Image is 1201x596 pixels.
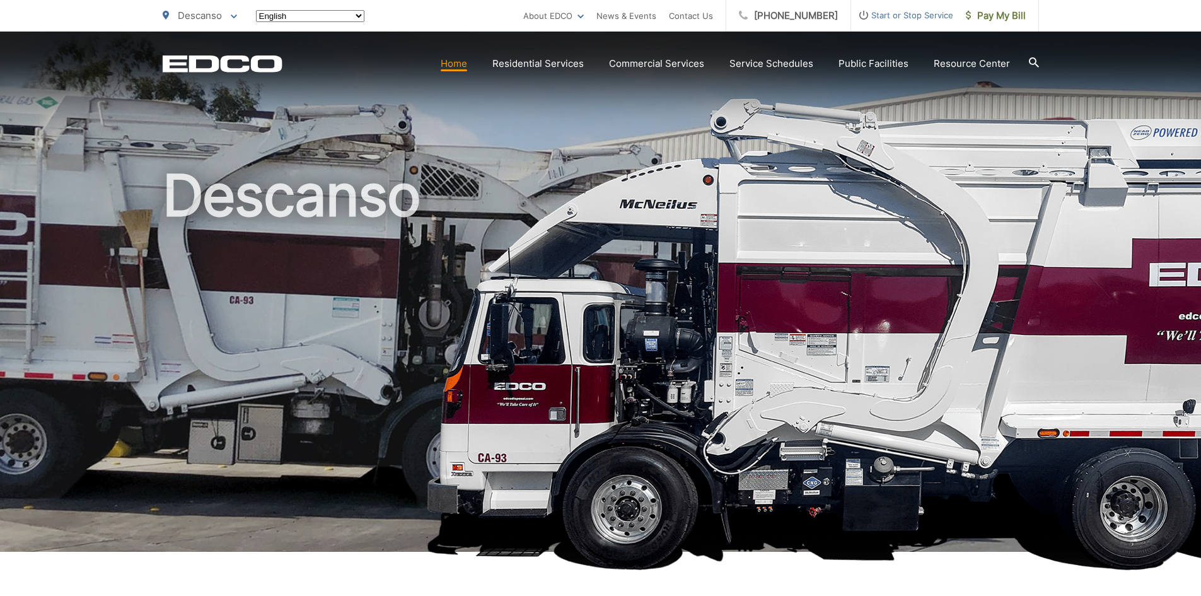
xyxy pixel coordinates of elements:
a: Resource Center [934,56,1010,71]
a: EDCD logo. Return to the homepage. [163,55,282,73]
a: News & Events [596,8,656,23]
a: Public Facilities [838,56,908,71]
a: Contact Us [669,8,713,23]
a: Service Schedules [729,56,813,71]
h1: Descanso [163,164,1039,563]
span: Descanso [178,9,222,21]
a: Residential Services [492,56,584,71]
span: Pay My Bill [966,8,1026,23]
a: Home [441,56,467,71]
select: Select a language [256,10,364,22]
a: Commercial Services [609,56,704,71]
a: About EDCO [523,8,584,23]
